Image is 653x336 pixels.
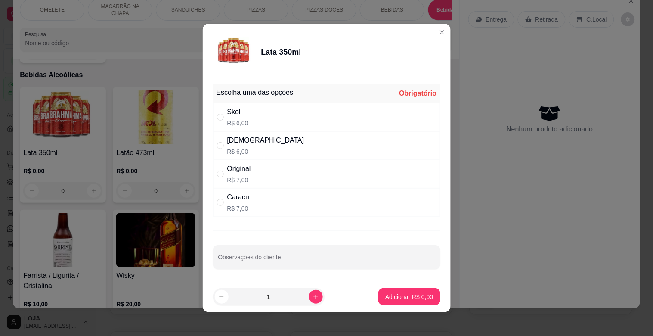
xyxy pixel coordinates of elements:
[385,292,433,301] p: Adicionar R$ 0,00
[227,119,248,128] p: R$ 6,00
[227,147,304,156] p: R$ 6,00
[217,87,294,98] div: Escolha uma das opções
[378,288,440,305] button: Adicionar R$ 0,00
[218,256,435,265] input: Observações do cliente
[213,31,256,74] img: product-image
[227,204,250,213] p: R$ 7,00
[227,192,250,202] div: Caracu
[261,46,301,58] div: Lata 350ml
[215,290,229,304] button: decrease-product-quantity
[309,290,323,304] button: increase-product-quantity
[227,135,304,146] div: [DEMOGRAPHIC_DATA]
[227,164,251,174] div: Original
[435,25,449,39] button: Close
[227,176,251,184] p: R$ 7,00
[227,107,248,117] div: Skol
[399,88,436,99] div: Obrigatório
